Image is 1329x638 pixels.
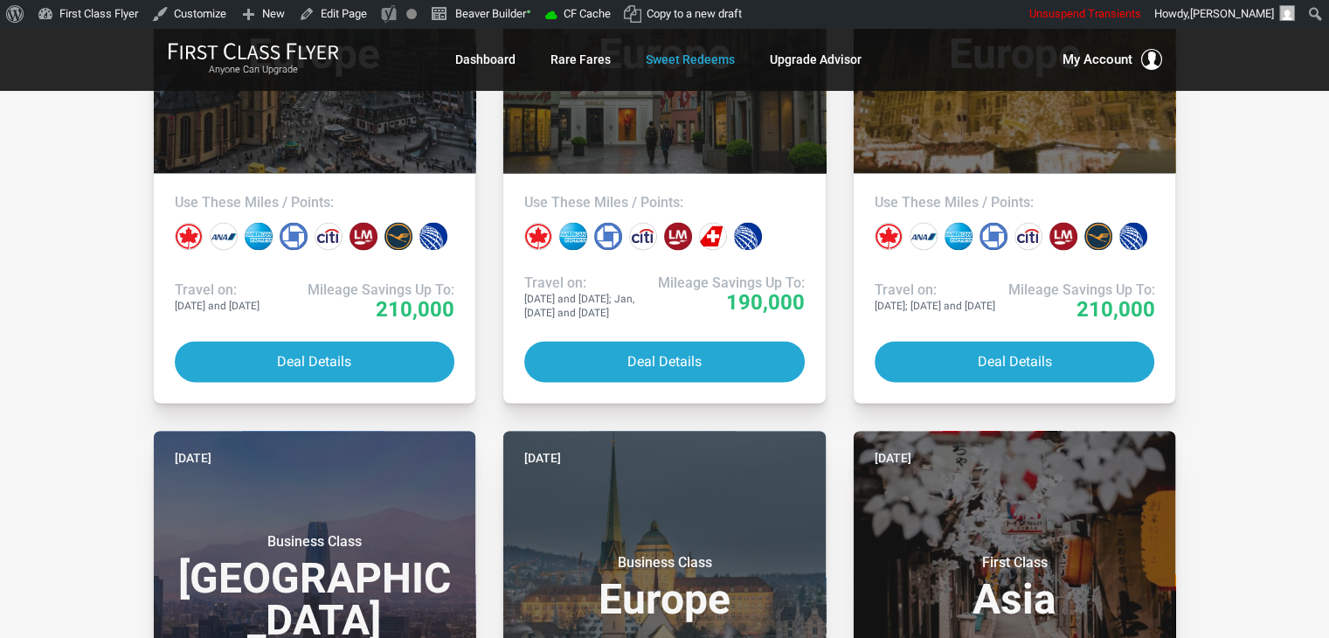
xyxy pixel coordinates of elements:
span: • [526,3,531,21]
a: Rare Fares [550,44,611,75]
small: Business Class [205,532,424,550]
div: Lufthansa miles [384,222,412,250]
div: Amex points [245,222,273,250]
button: Deal Details [524,341,805,382]
span: My Account [1063,49,1132,70]
div: United miles [419,222,447,250]
div: Chase points [594,222,622,250]
div: All Nippon miles [210,222,238,250]
a: First Class FlyerAnyone Can Upgrade [168,42,339,77]
small: Business Class [555,553,773,571]
div: Lufthansa miles [1084,222,1112,250]
a: Dashboard [455,44,516,75]
h4: Use These Miles / Points: [875,194,1155,212]
h4: Use These Miles / Points: [175,194,455,212]
img: First Class Flyer [168,42,339,60]
div: LifeMiles [1049,222,1077,250]
small: Anyone Can Upgrade [168,64,339,76]
div: Citi points [315,222,343,250]
div: Chase points [280,222,308,250]
div: Amex points [559,222,587,250]
button: Deal Details [175,341,455,382]
span: Unsuspend Transients [1029,7,1141,20]
div: Swiss miles [699,222,727,250]
div: Citi points [629,222,657,250]
div: LifeMiles [664,222,692,250]
button: Deal Details [875,341,1155,382]
div: All Nippon miles [910,222,938,250]
h3: Asia [875,553,1155,620]
time: [DATE] [524,448,561,468]
small: First Class [905,553,1124,571]
div: Air Canada miles [524,222,552,250]
div: Air Canada miles [175,222,203,250]
div: Amex points [945,222,973,250]
div: Chase points [979,222,1007,250]
div: Citi points [1014,222,1042,250]
a: Sweet Redeems [646,44,735,75]
h3: Europe [524,553,805,620]
button: My Account [1063,49,1162,70]
h4: Use These Miles / Points: [524,194,805,212]
a: Upgrade Advisor [770,44,862,75]
span: [PERSON_NAME] [1190,7,1274,20]
time: [DATE] [175,448,211,468]
div: United miles [734,222,762,250]
time: [DATE] [875,448,911,468]
div: LifeMiles [350,222,377,250]
div: Air Canada miles [875,222,903,250]
div: United miles [1119,222,1147,250]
